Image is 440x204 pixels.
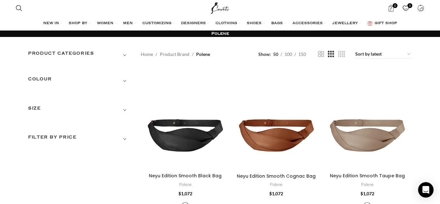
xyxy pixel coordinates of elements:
a: Neyu Edition Smooth Black Bag [149,173,222,179]
span: SHOP BY [69,21,87,26]
bdi: 1,072 [269,191,283,196]
a: SHOES [247,17,265,30]
h3: Filter by price [28,134,131,145]
a: Polene [179,182,192,188]
img: GiftBag [368,21,372,25]
a: CUSTOMIZING [142,17,175,30]
span: $ [178,191,181,196]
a: Neyu Edition Smooth Taupe Bag [323,68,412,170]
a: SHOP BY [69,17,91,30]
a: ACCESSORIES [292,17,326,30]
a: CLOTHING [215,17,240,30]
span: NEW IN [43,21,59,26]
a: WOMEN [97,17,117,30]
a: Polene [270,182,282,188]
span: GIFT SHOP [375,21,397,26]
a: 0 [385,2,398,14]
a: Site logo [209,5,231,10]
a: Neyu Edition Smooth Cognac Bag [237,173,316,179]
span: WOMEN [97,21,113,26]
bdi: 1,072 [360,191,374,196]
a: JEWELLERY [332,17,361,30]
a: DESIGNERS [181,17,209,30]
a: GIFT SHOP [368,17,397,30]
span: $ [269,191,272,196]
span: CUSTOMIZING [142,21,171,26]
a: MEN [123,17,136,30]
span: BAGS [271,21,283,26]
a: Search [13,2,25,14]
bdi: 1,072 [178,191,192,196]
span: ACCESSORIES [292,21,323,26]
a: BAGS [271,17,286,30]
span: MEN [123,21,133,26]
a: NEW IN [43,17,62,30]
span: 0 [407,3,412,8]
h3: SIZE [28,105,131,116]
a: Neyu Edition Smooth Taupe Bag [330,173,405,179]
a: Neyu Edition Smooth Cognac Bag [232,68,321,170]
h3: Product categories [28,50,131,61]
span: JEWELLERY [332,21,358,26]
span: $ [360,191,363,196]
a: Neyu Edition Smooth Black Bag [141,68,230,170]
div: My Wishlist [399,2,413,14]
span: DESIGNERS [181,21,206,26]
h3: COLOUR [28,75,131,86]
span: 0 [393,3,397,8]
span: CLOTHING [215,21,237,26]
div: Main navigation [13,17,427,30]
span: SHOES [247,21,262,26]
a: 0 [399,2,413,14]
a: Polene [361,182,374,188]
div: Open Intercom Messenger [418,182,434,198]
